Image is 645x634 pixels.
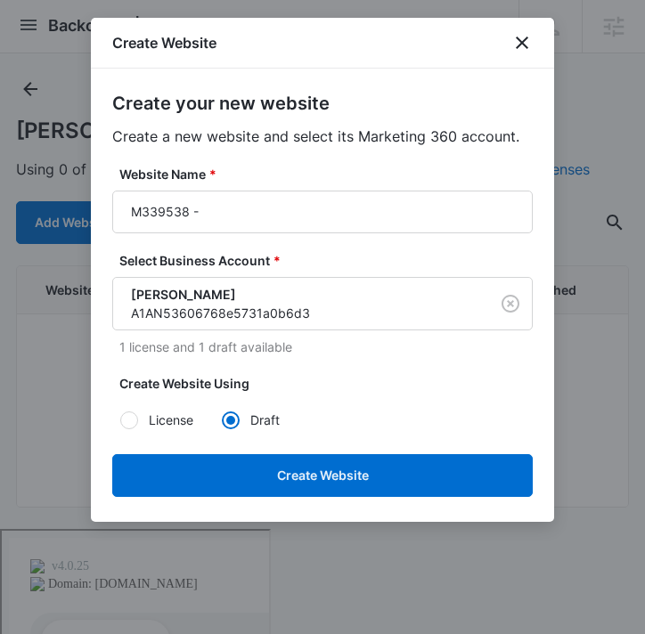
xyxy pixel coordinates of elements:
[119,251,540,270] label: Select Business Account
[29,46,43,61] img: website_grey.svg
[197,105,300,117] div: Keywords by Traffic
[496,289,525,318] button: Clear
[119,165,540,183] label: Website Name
[177,103,192,118] img: tab_keywords_by_traffic_grey.svg
[119,337,533,356] p: 1 license and 1 draft available
[119,410,221,429] label: License
[112,454,533,497] button: Create Website
[131,285,464,304] p: [PERSON_NAME]
[48,103,62,118] img: tab_domain_overview_orange.svg
[50,28,87,43] div: v 4.0.25
[511,32,533,53] button: close
[221,410,322,429] label: Draft
[46,46,196,61] div: Domain: [DOMAIN_NAME]
[68,105,159,117] div: Domain Overview
[112,32,216,53] h1: Create Website
[112,126,533,147] p: Create a new website and select its Marketing 360 account.
[112,90,533,117] h2: Create your new website
[29,28,43,43] img: logo_orange.svg
[119,374,540,393] label: Create Website Using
